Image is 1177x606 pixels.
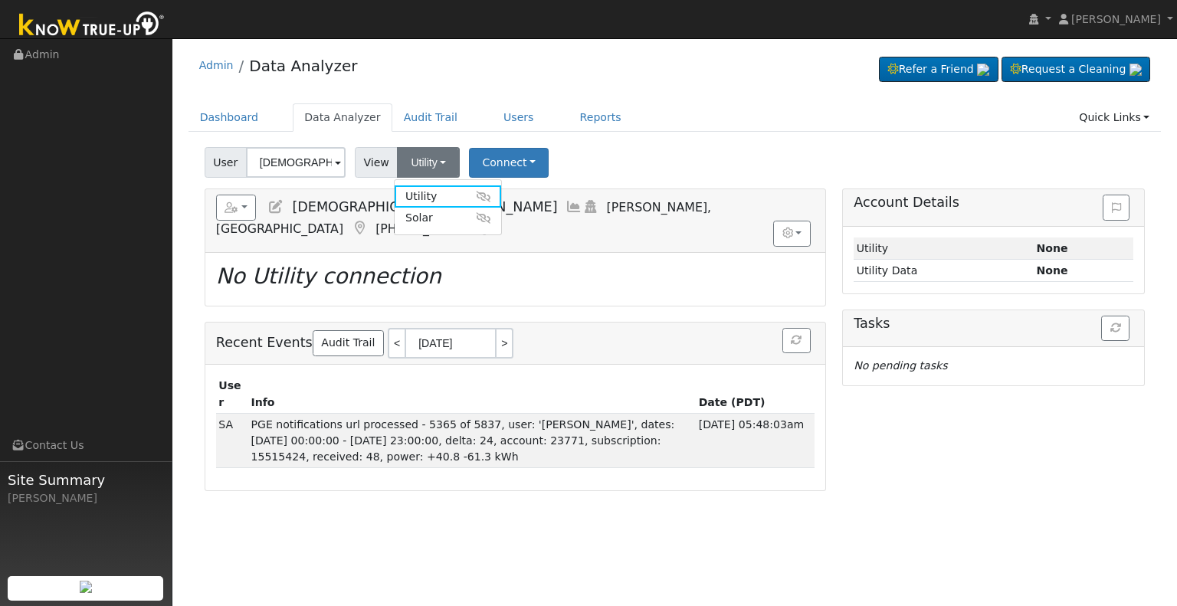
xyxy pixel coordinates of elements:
td: PGE notifications url processed - 5365 of 5837, user: '[PERSON_NAME]', dates: [DATE] 00:00:00 - [... [248,414,696,468]
span: View [355,147,398,178]
h5: Account Details [854,195,1133,211]
button: Utility [397,147,460,178]
a: Utility [395,185,501,207]
td: Utility Data [854,260,1034,282]
h5: Recent Events [216,328,815,359]
a: Data Analyzer [293,103,392,132]
th: User [216,375,248,414]
a: Edit User (25783) [267,199,284,215]
i: No Utility connection [216,264,441,289]
a: Reports [569,103,633,132]
strong: ID: null, authorized: None [1036,242,1067,254]
a: Map [351,221,368,236]
img: Know True-Up [11,8,172,43]
a: Admin [199,59,234,71]
span: [PHONE_NUMBER] [375,221,487,236]
input: Select a User [246,147,346,178]
a: Login As (last Never) [582,199,599,215]
a: Request a Cleaning [1002,57,1150,83]
span: User [205,147,247,178]
span: [PERSON_NAME] [1071,13,1161,25]
a: Audit Trail [313,330,384,356]
button: Refresh [1101,316,1129,342]
th: Date (PDT) [696,375,815,414]
th: Info [248,375,696,414]
a: > [497,328,513,359]
a: Quick Links [1067,103,1161,132]
strong: None [1036,264,1067,277]
a: Users [492,103,546,132]
div: [PERSON_NAME] [8,490,164,506]
h5: Tasks [854,316,1133,332]
span: Site Summary [8,470,164,490]
a: < [388,328,405,359]
img: retrieve [80,581,92,593]
td: Utility [854,237,1034,260]
a: Dashboard [189,103,270,132]
span: [DEMOGRAPHIC_DATA][PERSON_NAME] [292,199,557,215]
td: [DATE] 05:48:03am [696,414,815,468]
a: Solar [395,208,501,229]
a: Audit Trail [392,103,469,132]
button: Issue History [1103,195,1129,221]
a: Data Analyzer [249,57,357,75]
a: Multi-Series Graph [566,199,582,215]
i: No pending tasks [854,359,947,372]
img: retrieve [1129,64,1142,76]
td: SDP Admin [216,414,248,468]
a: Refer a Friend [879,57,998,83]
button: Connect [469,148,549,178]
button: Refresh [782,328,811,354]
img: retrieve [977,64,989,76]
